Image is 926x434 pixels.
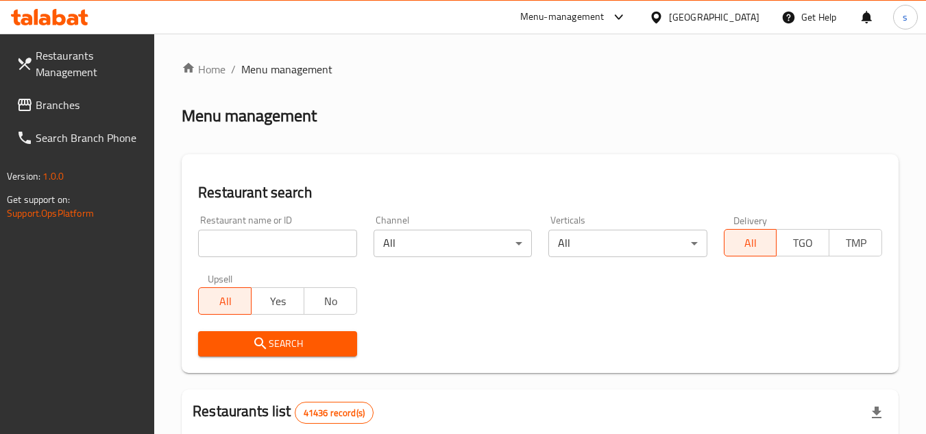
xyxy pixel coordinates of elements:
[198,230,356,257] input: Search for restaurant name or ID..
[304,287,357,315] button: No
[193,401,374,424] h2: Restaurants list
[903,10,907,25] span: s
[198,182,882,203] h2: Restaurant search
[251,287,304,315] button: Yes
[36,47,144,80] span: Restaurants Management
[669,10,759,25] div: [GEOGRAPHIC_DATA]
[198,287,252,315] button: All
[257,291,299,311] span: Yes
[7,167,40,185] span: Version:
[198,331,356,357] button: Search
[295,407,373,420] span: 41436 record(s)
[374,230,532,257] div: All
[231,61,236,77] li: /
[182,61,226,77] a: Home
[7,204,94,222] a: Support.OpsPlatform
[36,130,144,146] span: Search Branch Phone
[182,105,317,127] h2: Menu management
[724,229,777,256] button: All
[36,97,144,113] span: Branches
[520,9,605,25] div: Menu-management
[782,233,824,253] span: TGO
[860,396,893,429] div: Export file
[776,229,829,256] button: TGO
[208,274,233,283] label: Upsell
[7,191,70,208] span: Get support on:
[209,335,345,352] span: Search
[295,402,374,424] div: Total records count
[241,61,332,77] span: Menu management
[310,291,352,311] span: No
[5,39,155,88] a: Restaurants Management
[733,215,768,225] label: Delivery
[42,167,64,185] span: 1.0.0
[730,233,772,253] span: All
[5,88,155,121] a: Branches
[835,233,877,253] span: TMP
[5,121,155,154] a: Search Branch Phone
[829,229,882,256] button: TMP
[548,230,707,257] div: All
[204,291,246,311] span: All
[182,61,899,77] nav: breadcrumb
